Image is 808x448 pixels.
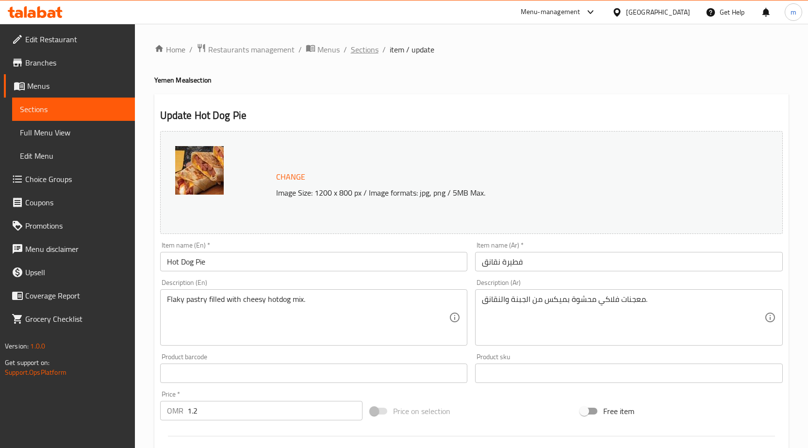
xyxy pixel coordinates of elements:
span: item / update [390,44,434,55]
a: Menu disclaimer [4,237,135,261]
a: Home [154,44,185,55]
textarea: Flaky pastry filled with cheesy hotdog mix. [167,295,449,341]
li: / [189,44,193,55]
span: Coverage Report [25,290,127,301]
span: Upsell [25,266,127,278]
a: Sections [351,44,379,55]
span: Sections [20,103,127,115]
a: Coupons [4,191,135,214]
span: Version: [5,340,29,352]
a: Menus [306,43,340,56]
a: Edit Restaurant [4,28,135,51]
span: Promotions [25,220,127,232]
a: Edit Menu [12,144,135,167]
li: / [382,44,386,55]
span: Full Menu View [20,127,127,138]
span: Grocery Checklist [25,313,127,325]
span: Choice Groups [25,173,127,185]
span: m [791,7,796,17]
p: Image Size: 1200 x 800 px / Image formats: jpg, png / 5MB Max. [272,187,717,199]
span: Menus [27,80,127,92]
a: Grocery Checklist [4,307,135,331]
input: Enter name Ar [475,252,783,271]
h4: Yemen Meal section [154,75,789,85]
a: Support.OpsPlatform [5,366,66,379]
li: / [344,44,347,55]
button: Change [272,167,309,187]
p: OMR [167,405,183,416]
input: Please enter product sku [475,364,783,383]
div: Menu-management [521,6,580,18]
span: Free item [603,405,634,417]
a: Branches [4,51,135,74]
a: Choice Groups [4,167,135,191]
span: Menus [317,44,340,55]
input: Please enter price [187,401,363,420]
a: Coverage Report [4,284,135,307]
h2: Update Hot Dog Pie [160,108,783,123]
span: Price on selection [393,405,450,417]
nav: breadcrumb [154,43,789,56]
li: / [298,44,302,55]
span: Edit Restaurant [25,33,127,45]
input: Enter name En [160,252,468,271]
img: HOT_DOG_PIE638955286594484402.jpg [175,146,224,195]
a: Restaurants management [197,43,295,56]
span: 1.0.0 [30,340,45,352]
div: [GEOGRAPHIC_DATA] [626,7,690,17]
textarea: معجنات فلاكي محشوة بميكس من الجبنة والنقانق. [482,295,764,341]
a: Promotions [4,214,135,237]
span: Branches [25,57,127,68]
span: Change [276,170,305,184]
span: Get support on: [5,356,49,369]
span: Edit Menu [20,150,127,162]
a: Full Menu View [12,121,135,144]
input: Please enter product barcode [160,364,468,383]
span: Menu disclaimer [25,243,127,255]
span: Coupons [25,197,127,208]
a: Menus [4,74,135,98]
a: Sections [12,98,135,121]
a: Upsell [4,261,135,284]
span: Restaurants management [208,44,295,55]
